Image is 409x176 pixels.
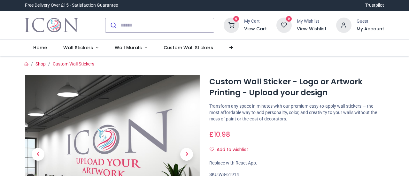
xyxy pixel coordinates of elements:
a: 0 [276,22,292,27]
span: Custom Wall Stickers [164,44,213,51]
div: My Cart [244,18,267,25]
a: My Account [357,26,384,32]
a: 0 [224,22,239,27]
div: Free Delivery Over £15 - Satisfaction Guarantee [25,2,118,9]
span: Wall Murals [115,44,142,51]
div: Replace with React App. [209,160,384,166]
a: Custom Wall Stickers [53,61,94,66]
span: Home [33,44,47,51]
img: Icon Wall Stickers [25,16,78,34]
button: Add to wishlistAdd to wishlist [209,144,254,155]
a: Wall Murals [106,40,155,56]
span: Wall Stickers [63,44,93,51]
div: My Wishlist [297,18,327,25]
div: Guest [357,18,384,25]
a: View Wishlist [297,26,327,32]
a: Shop [35,61,46,66]
p: Transform any space in minutes with our premium easy-to-apply wall stickers — the most affordable... [209,103,384,122]
a: Wall Stickers [55,40,107,56]
sup: 0 [233,16,239,22]
button: Submit [105,18,120,32]
sup: 0 [286,16,292,22]
a: Logo of Icon Wall Stickers [25,16,78,34]
span: Next [180,148,193,161]
a: Trustpilot [365,2,384,9]
span: Previous [32,148,44,161]
span: £ [209,130,230,139]
h1: Custom Wall Sticker - Logo or Artwork Printing - Upload your design [209,76,384,98]
span: 10.98 [214,130,230,139]
a: View Cart [244,26,267,32]
i: Add to wishlist [210,147,214,152]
